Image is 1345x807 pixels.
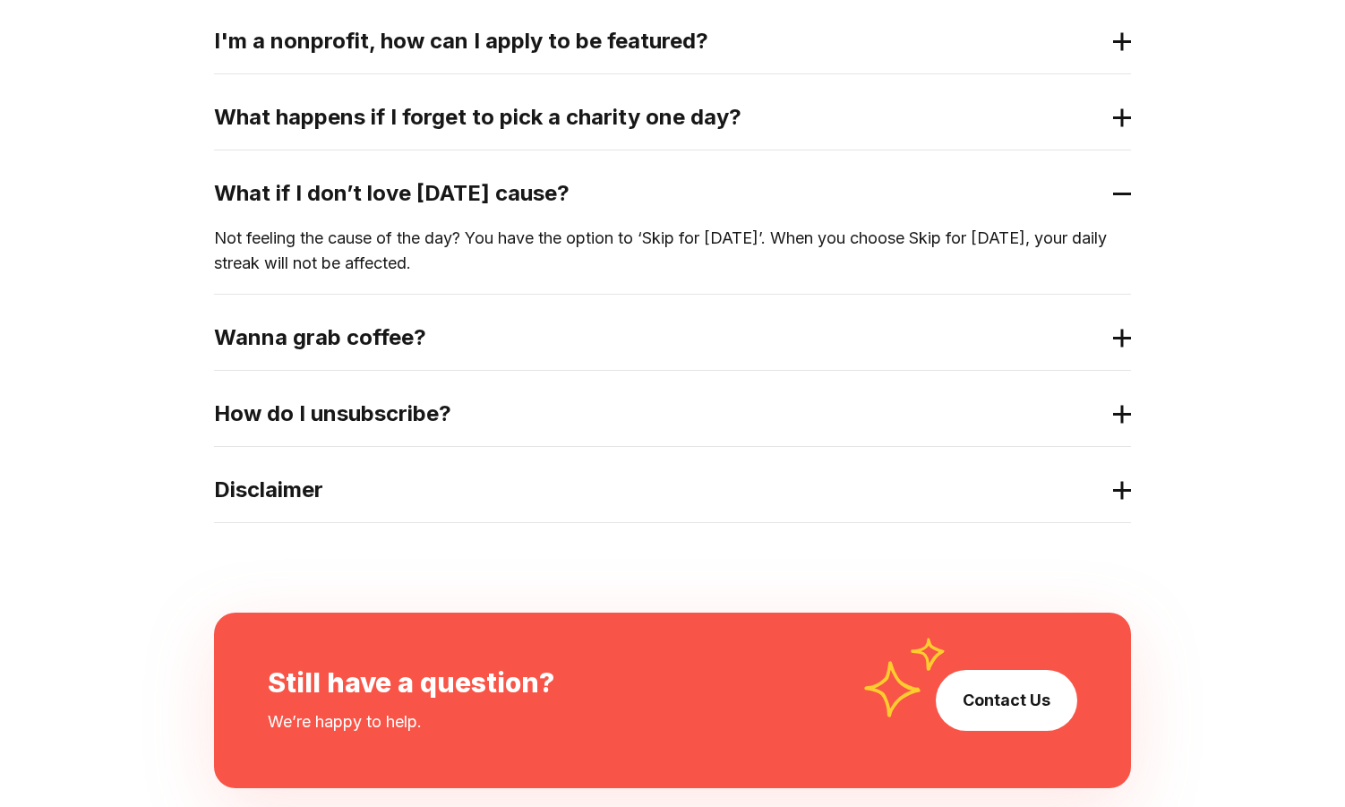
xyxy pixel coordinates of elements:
h2: What if I don’t love [DATE] cause? [214,179,1102,208]
h2: I'm a nonprofit, how can I apply to be featured? [214,27,1102,56]
h2: Disclaimer [214,476,1102,504]
h2: How do I unsubscribe? [214,399,1102,428]
div: Still have a question? [268,666,554,699]
p: Not feeling the cause of the day? You have the option to ‘Skip for [DATE]’. When you choose Skip ... [214,226,1131,276]
h2: What happens if I forget to pick a charity one day? [214,103,1102,132]
a: Contact Us [963,688,1050,713]
div: We’re happy to help. [268,709,422,734]
h2: Wanna grab coffee? [214,323,1102,352]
